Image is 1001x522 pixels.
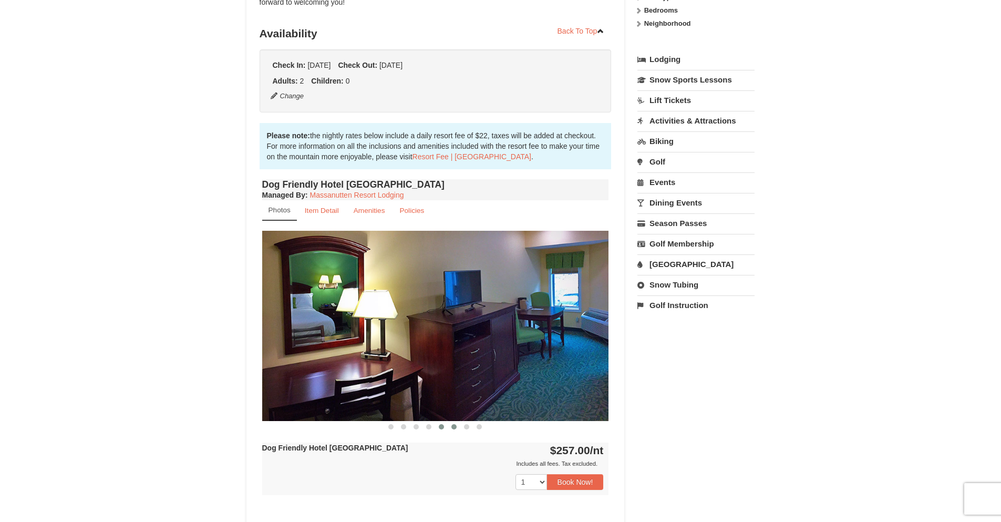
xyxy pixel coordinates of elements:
a: Lodging [637,50,755,69]
a: [GEOGRAPHIC_DATA] [637,254,755,274]
strong: Check Out: [338,61,377,69]
span: [DATE] [379,61,403,69]
a: Item Detail [298,200,346,221]
span: [DATE] [307,61,331,69]
span: /nt [590,444,604,456]
a: Massanutten Resort Lodging [310,191,404,199]
a: Golf [637,152,755,171]
span: 0 [346,77,350,85]
small: Amenities [354,207,385,214]
a: Dining Events [637,193,755,212]
div: Includes all fees. Tax excluded. [262,458,604,469]
strong: Please note: [267,131,310,140]
strong: Children: [311,77,343,85]
span: 2 [300,77,304,85]
a: Biking [637,131,755,151]
a: Snow Tubing [637,275,755,294]
strong: Neighborhood [644,19,691,27]
strong: Dog Friendly Hotel [GEOGRAPHIC_DATA] [262,444,408,452]
a: Golf Membership [637,234,755,253]
strong: $257.00 [550,444,604,456]
a: Golf Instruction [637,295,755,315]
strong: Check In: [273,61,306,69]
img: 18876286-39-50e6e3c6.jpg [262,231,609,421]
h4: Dog Friendly Hotel [GEOGRAPHIC_DATA] [262,179,609,190]
small: Photos [269,206,291,214]
a: Season Passes [637,213,755,233]
button: Book Now! [547,474,604,490]
a: Snow Sports Lessons [637,70,755,89]
div: the nightly rates below include a daily resort fee of $22, taxes will be added at checkout. For m... [260,123,612,169]
a: Events [637,172,755,192]
a: Resort Fee | [GEOGRAPHIC_DATA] [412,152,531,161]
strong: Bedrooms [644,6,678,14]
h3: Availability [260,23,612,44]
strong: : [262,191,308,199]
a: Amenities [347,200,392,221]
button: Change [270,90,305,102]
a: Policies [393,200,431,221]
a: Activities & Attractions [637,111,755,130]
span: Managed By [262,191,305,199]
strong: Adults: [273,77,298,85]
small: Policies [399,207,424,214]
a: Lift Tickets [637,90,755,110]
a: Photos [262,200,297,221]
small: Item Detail [305,207,339,214]
a: Back To Top [551,23,612,39]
